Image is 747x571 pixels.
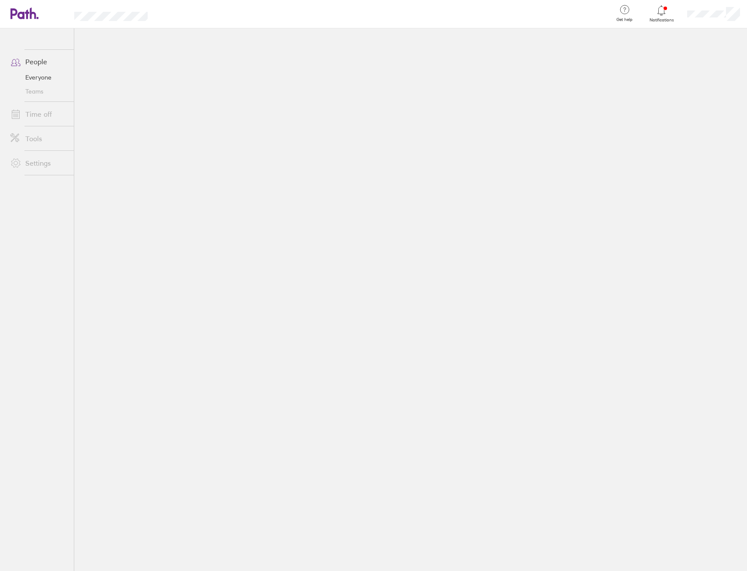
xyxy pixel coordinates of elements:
[647,4,676,23] a: Notifications
[3,70,74,84] a: Everyone
[3,154,74,172] a: Settings
[3,105,74,123] a: Time off
[610,17,639,22] span: Get help
[647,17,676,23] span: Notifications
[3,53,74,70] a: People
[3,130,74,147] a: Tools
[3,84,74,98] a: Teams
